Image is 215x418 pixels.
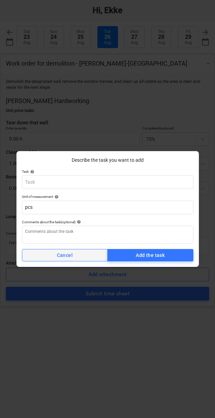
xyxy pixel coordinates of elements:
[136,251,165,260] div: Add the task
[22,169,193,174] div: Task
[107,249,193,261] button: Add the task
[22,157,193,164] p: Describe the task you want to add
[75,220,81,224] span: help
[29,170,34,174] span: help
[22,249,108,261] button: Cancel
[22,194,193,199] div: Unit of measurement
[57,251,73,260] div: Cancel
[53,195,59,199] span: help
[22,175,193,189] input: Task
[22,220,193,224] div: Comments about the task (optional)
[22,201,193,214] input: Unit of measurement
